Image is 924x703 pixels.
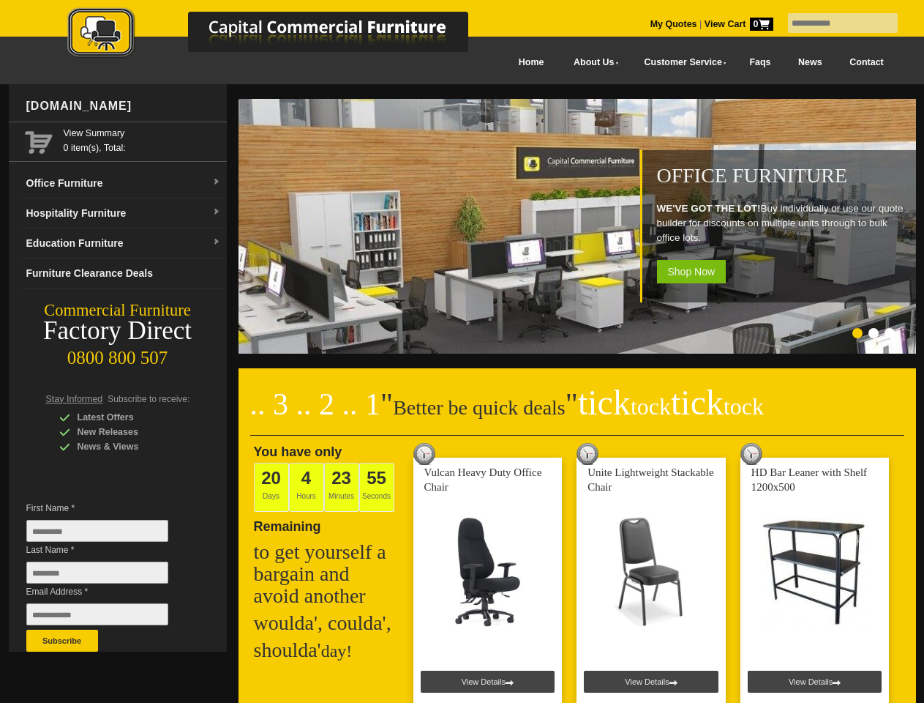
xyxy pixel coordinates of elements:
span: Shop Now [657,260,726,283]
h2: woulda', coulda', [254,612,400,634]
a: Customer Service [628,46,735,79]
span: Stay Informed [46,394,103,404]
h2: to get yourself a bargain and avoid another [254,541,400,607]
a: Education Furnituredropdown [20,228,227,258]
p: Buy individually or use our quote builder for discounts on multiple units through to bulk office ... [657,201,909,245]
a: Faqs [736,46,785,79]
span: 0 [750,18,773,31]
span: " [566,387,764,421]
input: First Name * [26,520,168,542]
span: tock [631,393,671,420]
img: dropdown [212,208,221,217]
h1: Office Furniture [657,165,909,187]
div: [DOMAIN_NAME] [20,84,227,128]
img: tick tock deal clock [576,443,598,465]
input: Last Name * [26,562,168,584]
span: 0 item(s), Total: [64,126,221,153]
button: Subscribe [26,630,98,652]
span: .. 3 .. 2 .. 1 [250,387,381,421]
span: 55 [367,468,386,488]
span: day! [321,641,353,661]
a: Office Furnituredropdown [20,168,227,198]
span: You have only [254,445,342,459]
div: 0800 800 507 [9,341,227,368]
img: Office Furniture [238,99,919,354]
span: Minutes [324,463,359,512]
span: Hours [289,463,324,512]
span: Email Address * [26,584,190,599]
img: Capital Commercial Furniture Logo [27,7,539,61]
img: dropdown [212,238,221,247]
li: Page dot 3 [884,328,895,338]
span: 20 [261,468,281,488]
img: tick tock deal clock [740,443,762,465]
div: News & Views [59,439,198,454]
span: Remaining [254,513,321,534]
a: Contact [835,46,897,79]
a: View Summary [64,126,221,141]
a: View Cart0 [702,19,773,29]
span: tick tick [578,383,764,422]
a: About Us [557,46,628,79]
img: tick tock deal clock [413,443,435,465]
div: Factory Direct [9,321,227,341]
span: Subscribe to receive: [108,394,189,404]
a: Capital Commercial Furniture Logo [27,7,539,65]
a: News [784,46,835,79]
span: 4 [301,468,311,488]
div: New Releases [59,425,198,439]
a: Office Furniture WE'VE GOT THE LOT!Buy individually or use our quote builder for discounts on mul... [238,346,919,356]
span: Days [254,463,289,512]
strong: WE'VE GOT THE LOT! [657,203,761,214]
span: 23 [331,468,351,488]
strong: View Cart [705,19,773,29]
span: " [380,387,393,421]
span: First Name * [26,501,190,516]
li: Page dot 1 [852,328,863,338]
span: Seconds [359,463,394,512]
a: Hospitality Furnituredropdown [20,198,227,228]
a: My Quotes [650,19,697,29]
span: Last Name * [26,543,190,557]
div: Latest Offers [59,410,198,425]
li: Page dot 2 [868,328,879,338]
h2: Better be quick deals [250,392,904,436]
a: Furniture Clearance Deals [20,258,227,289]
input: Email Address * [26,603,168,625]
h2: shoulda' [254,639,400,662]
img: dropdown [212,178,221,187]
span: tock [724,393,764,420]
div: Commercial Furniture [9,300,227,321]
